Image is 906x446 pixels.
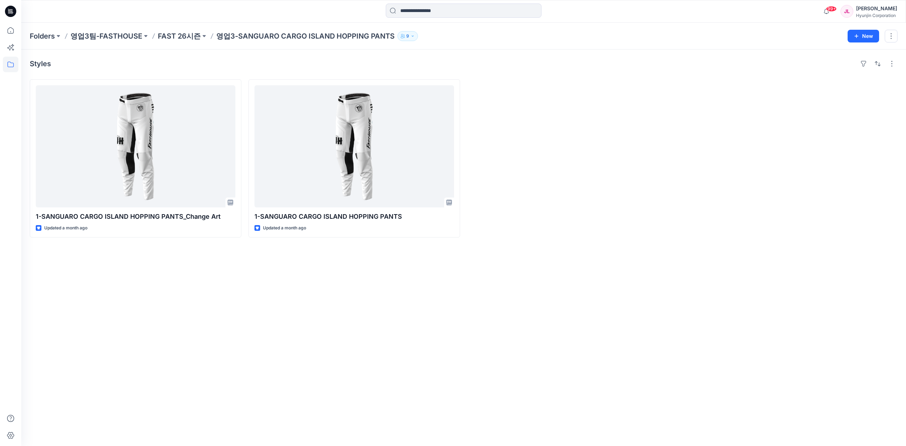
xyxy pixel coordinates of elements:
span: 99+ [826,6,837,12]
div: [PERSON_NAME] [856,4,897,13]
button: New [848,30,879,42]
button: 9 [397,31,418,41]
h4: Styles [30,59,51,68]
a: 1-SANGUARO CARGO ISLAND HOPPING PANTS [254,85,454,207]
p: Updated a month ago [263,224,306,232]
p: Updated a month ago [44,224,87,232]
p: 9 [406,32,409,40]
p: 1-SANGUARO CARGO ISLAND HOPPING PANTS_Change Art [36,212,235,222]
a: 영업3팀-FASTHOUSE [70,31,142,41]
a: FAST 26시즌 [158,31,201,41]
div: JL [841,5,853,18]
a: 1-SANGUARO CARGO ISLAND HOPPING PANTS_Change Art [36,85,235,207]
p: 영업3-SANGUARO CARGO ISLAND HOPPING PANTS [216,31,395,41]
p: 1-SANGUARO CARGO ISLAND HOPPING PANTS [254,212,454,222]
div: Hyunjin Corporation [856,13,897,18]
a: Folders [30,31,55,41]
